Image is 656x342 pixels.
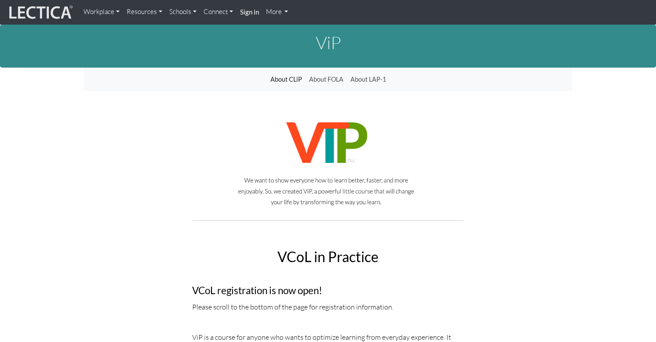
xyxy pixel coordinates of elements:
[7,4,73,21] img: lecticalive
[240,8,259,16] strong: Sign in
[123,4,166,21] a: Resources
[192,285,463,296] h3: VCoL registration is now open!
[192,112,463,213] img: Ad image
[200,4,237,21] a: Connect
[262,4,292,21] a: More
[166,4,200,21] a: Schools
[347,71,390,88] a: About LAP-1
[84,33,572,52] h1: ViP
[80,4,123,21] a: Workplace
[192,249,463,264] h2: VCoL in Practice
[192,303,463,311] h6: Please scroll to the bottom of the page for registration information.
[237,4,262,21] a: Sign in
[306,71,347,88] a: About FOLA
[267,71,306,88] a: About CLiP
